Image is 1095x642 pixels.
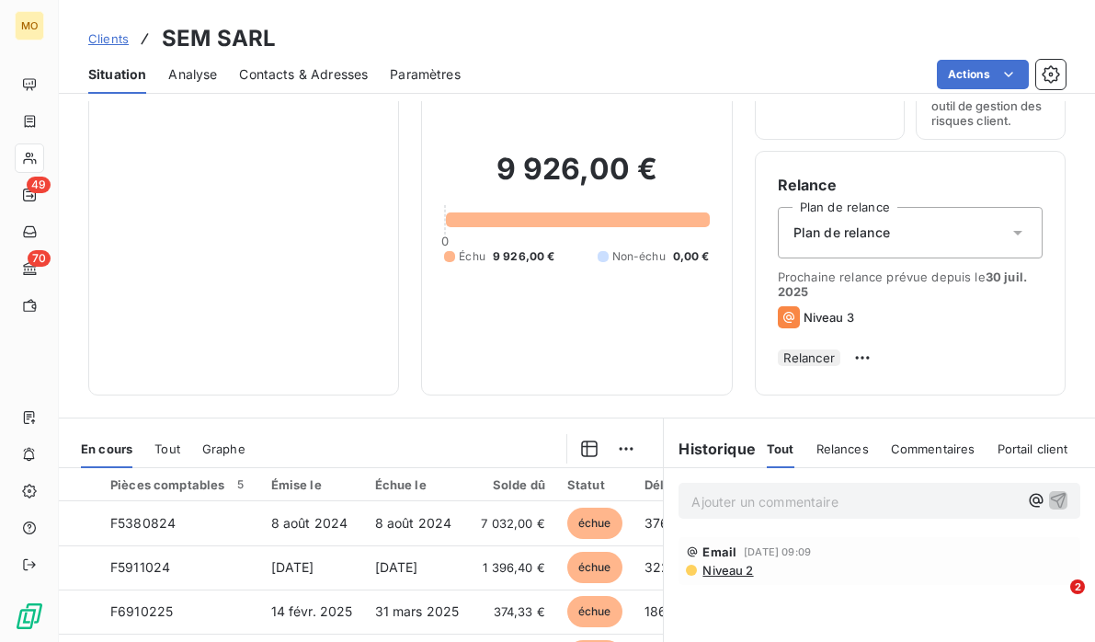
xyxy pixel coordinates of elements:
[567,508,622,539] span: échue
[390,65,461,84] span: Paramètres
[804,310,854,325] span: Niveau 3
[271,477,353,492] div: Émise le
[778,350,840,366] button: Relancer
[567,552,622,583] span: échue
[481,514,545,533] span: 7 032,00 €
[816,441,869,456] span: Relances
[701,563,753,578] span: Niveau 2
[15,180,43,210] a: 49
[1070,579,1085,594] span: 2
[239,65,368,84] span: Contacts & Adresses
[162,22,276,55] h3: SEM SARL
[375,603,460,619] span: 31 mars 2025
[110,476,249,493] div: Pièces comptables
[168,65,217,84] span: Analyse
[110,603,173,619] span: F6910225
[673,248,710,265] span: 0,00 €
[644,477,694,492] div: Délai
[567,477,622,492] div: Statut
[493,248,555,265] span: 9 926,00 €
[481,477,545,492] div: Solde dû
[441,234,449,248] span: 0
[27,177,51,193] span: 49
[375,559,418,575] span: [DATE]
[271,603,353,619] span: 14 févr. 2025
[778,269,1027,299] span: 30 juil. 2025
[88,31,129,46] span: Clients
[375,515,452,531] span: 8 août 2024
[28,250,51,267] span: 70
[644,559,677,575] span: 322 j
[110,559,170,575] span: F5911024
[793,224,890,242] span: Plan de relance
[15,602,44,631] img: Logo LeanPay
[937,60,1029,89] button: Actions
[110,515,176,531] span: F5380824
[644,603,674,619] span: 186 j
[481,558,545,577] span: 1 396,40 €
[88,65,146,84] span: Situation
[767,441,794,456] span: Tout
[567,596,622,627] span: échue
[88,29,129,48] a: Clients
[233,476,249,493] span: 5
[778,174,1043,196] h6: Relance
[459,248,485,265] span: Échu
[998,441,1068,456] span: Portail client
[15,11,44,40] div: MO
[664,438,756,460] h6: Historique
[15,254,43,283] a: 70
[612,248,666,265] span: Non-échu
[154,441,180,456] span: Tout
[891,441,975,456] span: Commentaires
[644,515,676,531] span: 376 j
[778,269,1043,299] span: Prochaine relance prévue depuis le
[202,441,245,456] span: Graphe
[702,545,736,559] span: Email
[375,477,460,492] div: Échue le
[81,441,132,456] span: En cours
[271,559,314,575] span: [DATE]
[271,515,348,531] span: 8 août 2024
[481,602,545,621] span: 374,33 €
[744,546,811,557] span: [DATE] 09:09
[1032,579,1077,624] iframe: Intercom live chat
[444,151,709,206] h2: 9 926,00 €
